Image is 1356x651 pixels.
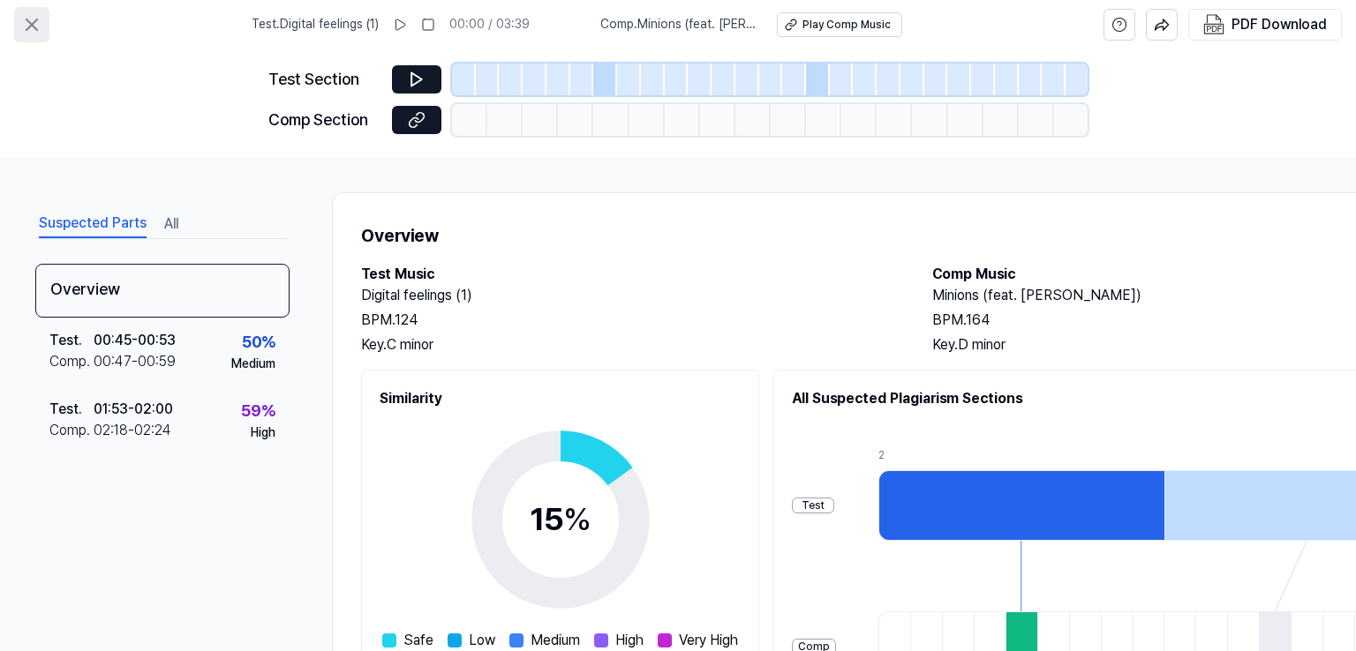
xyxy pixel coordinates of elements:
div: Test . [49,399,94,420]
div: 2 [878,448,1164,463]
div: 00:00 / 03:39 [449,16,530,34]
div: Test [792,498,834,514]
div: 00:47 - 00:59 [94,351,176,372]
div: 15 [530,496,591,543]
div: High [251,424,275,442]
div: Comp . [49,420,94,441]
span: % [563,500,591,538]
h2: Similarity [380,388,741,409]
button: PDF Download [1200,10,1330,40]
span: Comp . Minions (feat. [PERSON_NAME]) [600,16,756,34]
span: Low [469,630,495,651]
button: help [1104,9,1135,41]
div: Test . [49,330,94,351]
span: Very High [679,630,738,651]
div: Play Comp Music [802,18,891,33]
div: Test Section [268,67,381,93]
div: 00:45 - 00:53 [94,330,176,351]
div: Overview [35,264,290,318]
div: Comp . [49,351,94,372]
div: Comp Section [268,108,381,133]
h2: Test Music [361,264,897,285]
div: 01:53 - 02:00 [94,399,173,420]
img: share [1154,17,1170,33]
span: Medium [531,630,580,651]
button: All [164,210,178,238]
div: 02:18 - 02:24 [94,420,171,441]
div: Medium [231,355,275,373]
img: PDF Download [1203,14,1224,35]
button: Suspected Parts [39,210,147,238]
div: BPM. 124 [361,310,897,331]
span: Safe [403,630,433,651]
div: 50 % [242,330,275,355]
div: Key. C minor [361,334,897,355]
svg: help [1111,16,1127,34]
div: 59 % [241,399,275,424]
h2: Digital feelings (1) [361,285,897,306]
div: PDF Download [1232,13,1327,36]
button: Play Comp Music [777,12,902,37]
span: High [615,630,644,651]
span: Test . Digital feelings (1) [252,16,379,34]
